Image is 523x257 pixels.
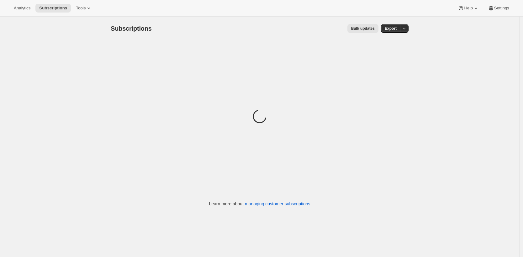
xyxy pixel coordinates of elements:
[381,24,400,33] button: Export
[39,6,67,11] span: Subscriptions
[347,24,378,33] button: Bulk updates
[111,25,152,32] span: Subscriptions
[10,4,34,13] button: Analytics
[14,6,30,11] span: Analytics
[35,4,71,13] button: Subscriptions
[245,201,310,206] a: managing customer subscriptions
[72,4,96,13] button: Tools
[76,6,86,11] span: Tools
[209,201,310,207] p: Learn more about
[494,6,509,11] span: Settings
[385,26,397,31] span: Export
[454,4,483,13] button: Help
[464,6,473,11] span: Help
[351,26,375,31] span: Bulk updates
[484,4,513,13] button: Settings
